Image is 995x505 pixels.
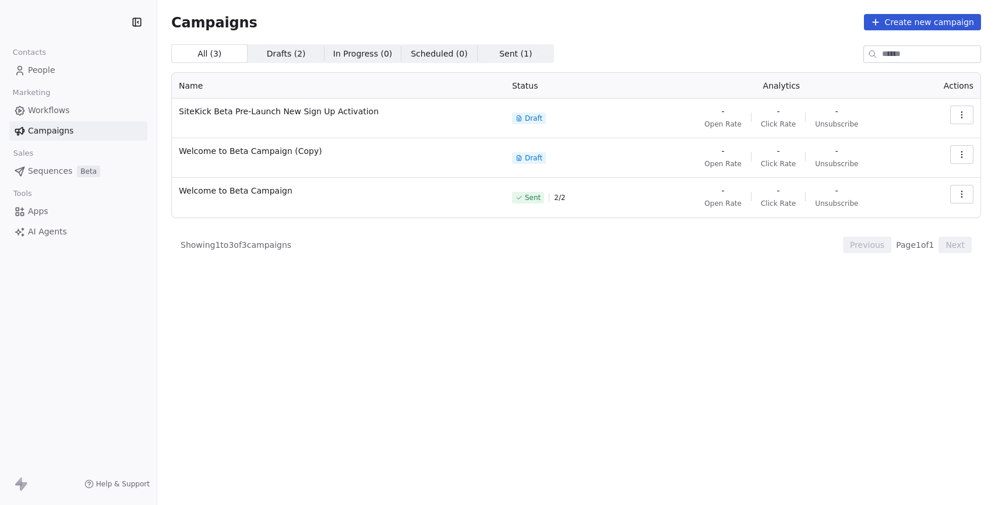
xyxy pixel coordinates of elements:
[411,48,468,60] span: Scheduled ( 0 )
[835,185,838,197] span: -
[912,73,980,99] th: Actions
[96,479,150,489] span: Help & Support
[171,14,257,30] span: Campaigns
[8,185,37,202] span: Tools
[835,106,838,117] span: -
[815,120,858,129] span: Unsubscribe
[8,145,38,162] span: Sales
[761,159,796,169] span: Click Rate
[835,145,838,157] span: -
[722,185,725,197] span: -
[9,121,147,141] a: Campaigns
[28,226,67,238] span: AI Agents
[28,104,70,117] span: Workflows
[28,165,72,177] span: Sequences
[505,73,651,99] th: Status
[704,120,742,129] span: Open Rate
[843,237,891,253] button: Previous
[938,237,972,253] button: Next
[179,185,498,197] span: Welcome to Beta Campaign
[896,239,934,251] span: Page 1 of 1
[28,125,73,137] span: Campaigns
[651,73,912,99] th: Analytics
[777,106,780,117] span: -
[525,153,542,163] span: Draft
[864,14,981,30] button: Create new campaign
[28,205,48,218] span: Apps
[179,106,498,117] span: SiteKick Beta Pre-Launch New Sign Up Activation
[8,84,55,101] span: Marketing
[9,222,147,241] a: AI Agents
[777,145,780,157] span: -
[722,106,725,117] span: -
[84,479,150,489] a: Help & Support
[9,162,147,181] a: SequencesBeta
[9,202,147,221] a: Apps
[704,199,742,208] span: Open Rate
[181,239,291,251] span: Showing 1 to 3 of 3 campaigns
[815,199,858,208] span: Unsubscribe
[333,48,393,60] span: In Progress ( 0 )
[9,61,147,80] a: People
[777,185,780,197] span: -
[172,73,505,99] th: Name
[9,101,147,120] a: Workflows
[28,64,55,76] span: People
[179,145,498,157] span: Welcome to Beta Campaign (Copy)
[499,48,532,60] span: Sent ( 1 )
[267,48,306,60] span: Drafts ( 2 )
[525,114,542,123] span: Draft
[77,166,100,177] span: Beta
[815,159,858,169] span: Unsubscribe
[525,193,541,202] span: Sent
[704,159,742,169] span: Open Rate
[554,193,565,202] span: 2 / 2
[8,44,51,61] span: Contacts
[722,145,725,157] span: -
[761,120,796,129] span: Click Rate
[761,199,796,208] span: Click Rate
